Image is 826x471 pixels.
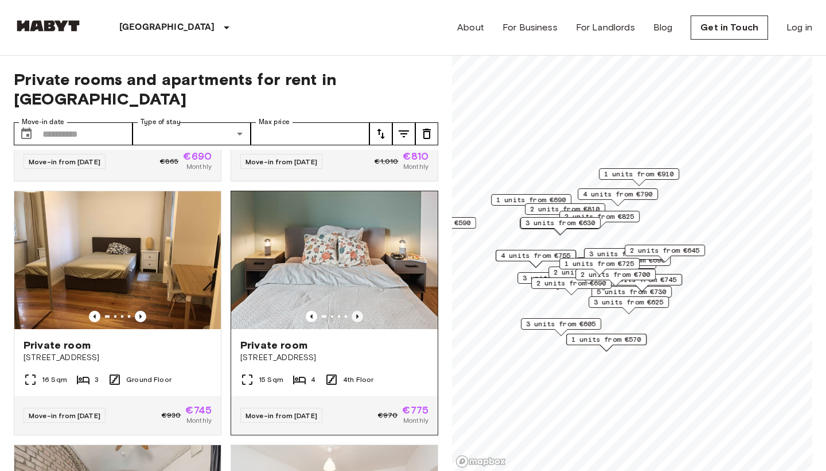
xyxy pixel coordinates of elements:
[231,191,438,329] img: Marketing picture of unit DE-02-019-003-04HF
[578,188,658,206] div: Map marker
[24,338,91,352] span: Private room
[501,250,571,261] span: 4 units from €755
[691,16,768,40] a: Get in Touch
[594,297,664,307] span: 3 units from €625
[95,375,99,385] span: 3
[378,410,398,420] span: €970
[311,375,315,385] span: 4
[415,122,438,145] button: tune
[183,151,212,161] span: €690
[119,21,215,34] p: [GEOGRAPHIC_DATA]
[491,194,571,212] div: Map marker
[589,249,659,259] span: 3 units from €800
[559,258,640,276] div: Map marker
[186,161,212,172] span: Monthly
[185,405,212,415] span: €745
[160,156,179,167] span: €865
[14,70,438,109] span: Private rooms and apartments for rent in [GEOGRAPHIC_DATA]
[496,195,566,205] span: 1 units from €690
[599,168,679,186] div: Map marker
[369,122,392,145] button: tune
[126,375,172,385] span: Ground Floor
[246,157,317,166] span: Move-in from [DATE]
[403,415,428,426] span: Monthly
[584,248,664,266] div: Map marker
[526,319,596,329] span: 3 units from €605
[401,218,471,228] span: 3 units from €590
[597,287,667,297] span: 5 units from €730
[457,21,484,34] a: About
[576,21,635,34] a: For Landlords
[517,272,598,290] div: Map marker
[352,311,363,322] button: Previous image
[14,191,221,329] img: Marketing picture of unit DE-02-004-001-01HF
[523,273,593,283] span: 3 units from €785
[375,156,398,167] span: €1,010
[496,250,576,268] div: Map marker
[604,169,674,179] span: 1 units from €910
[22,117,64,127] label: Move-in date
[240,338,307,352] span: Private room
[580,269,650,280] span: 2 units from €700
[536,278,606,288] span: 2 units from €690
[520,218,600,235] div: Map marker
[571,334,641,345] span: 1 units from €570
[42,375,67,385] span: 16 Sqm
[455,455,506,468] a: Mapbox logo
[186,415,212,426] span: Monthly
[162,410,181,420] span: €930
[525,203,605,221] div: Map marker
[306,311,317,322] button: Previous image
[554,267,624,277] span: 2 units from €925
[15,122,38,145] button: Choose date
[403,161,428,172] span: Monthly
[625,245,705,262] div: Map marker
[653,21,673,34] a: Blog
[403,151,428,161] span: €810
[564,211,634,222] span: 2 units from €825
[566,334,646,352] div: Map marker
[24,352,212,364] span: [STREET_ADDRESS]
[786,21,812,34] a: Log in
[89,311,100,322] button: Previous image
[502,21,558,34] a: For Business
[29,157,100,166] span: Move-in from [DATE]
[392,122,415,145] button: tune
[591,286,672,304] div: Map marker
[135,311,146,322] button: Previous image
[141,117,181,127] label: Type of stay
[575,269,656,287] div: Map marker
[259,375,283,385] span: 15 Sqm
[14,20,83,32] img: Habyt
[564,258,634,269] span: 1 units from €725
[14,191,221,435] a: Marketing picture of unit DE-02-004-001-01HFPrevious imagePrevious imagePrivate room[STREET_ADDRE...
[520,217,601,235] div: Map marker
[531,277,611,295] div: Map marker
[231,191,438,435] a: Marketing picture of unit DE-02-019-003-04HFPrevious imagePrevious imagePrivate room[STREET_ADDRE...
[630,245,700,256] span: 2 units from €645
[259,117,290,127] label: Max price
[402,405,428,415] span: €775
[576,257,656,275] div: Map marker
[607,275,677,285] span: 3 units from €745
[29,411,100,420] span: Move-in from [DATE]
[240,352,428,364] span: [STREET_ADDRESS]
[343,375,373,385] span: 4th Floor
[589,296,669,314] div: Map marker
[583,189,653,199] span: 4 units from €790
[521,318,601,336] div: Map marker
[530,204,600,214] span: 2 units from €810
[246,411,317,420] span: Move-in from [DATE]
[548,267,629,284] div: Map marker
[559,211,640,229] div: Map marker
[525,218,595,228] span: 3 units from €630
